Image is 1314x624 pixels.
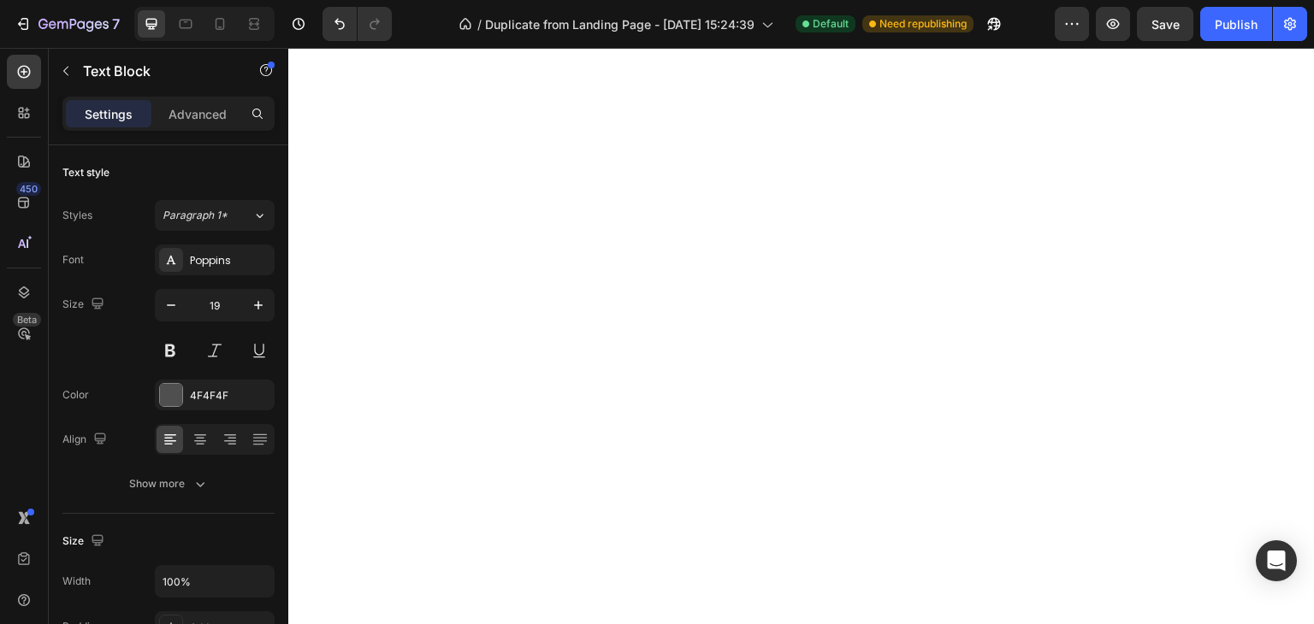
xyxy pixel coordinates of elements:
[1256,540,1297,581] div: Open Intercom Messenger
[85,105,133,123] p: Settings
[62,468,275,499] button: Show more
[62,530,108,553] div: Size
[16,182,41,196] div: 450
[62,165,109,180] div: Text style
[155,200,275,231] button: Paragraph 1*
[485,15,755,33] span: Duplicate from Landing Page - [DATE] 15:24:39
[112,14,120,34] p: 7
[7,7,127,41] button: 7
[62,574,91,589] div: Width
[190,388,270,403] div: 4F4F4F
[323,7,392,41] div: Undo/Redo
[1151,17,1180,32] span: Save
[62,293,108,316] div: Size
[477,15,482,33] span: /
[62,387,89,403] div: Color
[62,208,92,223] div: Styles
[879,16,967,32] span: Need republishing
[163,208,228,223] span: Paragraph 1*
[13,313,41,327] div: Beta
[288,48,1314,624] iframe: Design area
[1137,7,1193,41] button: Save
[813,16,849,32] span: Default
[83,61,228,81] p: Text Block
[129,475,209,492] div: Show more
[1215,15,1258,33] div: Publish
[62,252,84,268] div: Font
[156,566,274,597] input: Auto
[169,105,227,123] p: Advanced
[1200,7,1272,41] button: Publish
[190,253,270,268] div: Poppins
[62,428,110,451] div: Align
